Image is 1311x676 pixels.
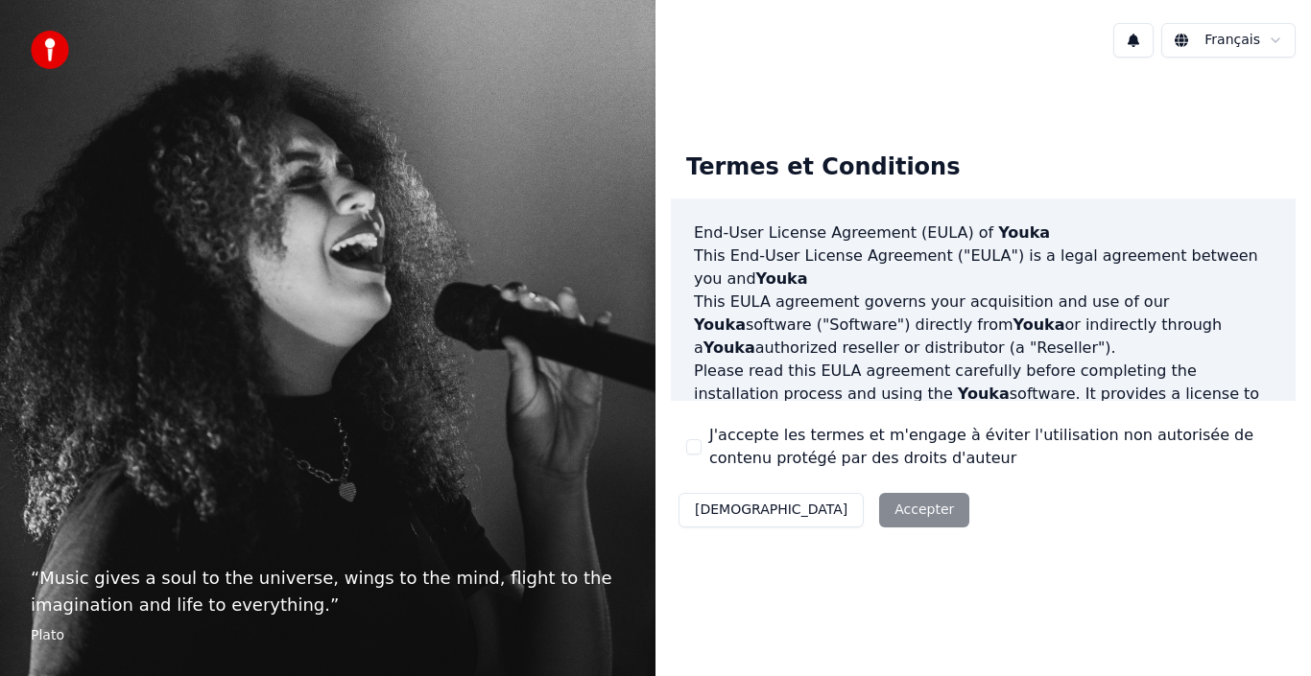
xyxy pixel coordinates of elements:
p: Please read this EULA agreement carefully before completing the installation process and using th... [694,360,1273,452]
p: “ Music gives a soul to the universe, wings to the mind, flight to the imagination and life to ev... [31,565,625,618]
span: Youka [958,385,1010,403]
p: This EULA agreement governs your acquisition and use of our software ("Software") directly from o... [694,291,1273,360]
label: J'accepte les termes et m'engage à éviter l'utilisation non autorisée de contenu protégé par des ... [709,424,1280,470]
div: Termes et Conditions [671,137,975,198]
footer: Plato [31,626,625,645]
span: Youka [694,315,746,334]
span: Youka [998,223,1050,242]
span: Youka [703,338,755,357]
h3: End-User License Agreement (EULA) of [694,221,1273,245]
span: Youka [756,269,808,288]
span: Youka [1013,315,1065,334]
button: [DEMOGRAPHIC_DATA] [679,493,864,527]
p: This End-User License Agreement ("EULA") is a legal agreement between you and [694,245,1273,291]
img: youka [31,31,69,69]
